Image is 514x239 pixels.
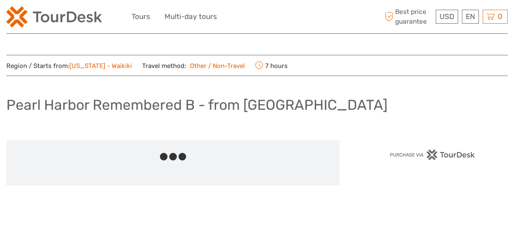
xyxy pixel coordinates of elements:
[255,60,288,71] span: 7 hours
[497,12,504,21] span: 0
[6,62,132,71] span: Region / Starts from:
[132,11,150,23] a: Tours
[6,6,102,27] img: 2254-3441b4b5-4e5f-4d00-b396-31f1d84a6ebf_logo_small.png
[462,10,479,24] div: EN
[186,62,245,70] a: Other / Non-Travel
[69,62,132,70] a: [US_STATE] - Waikiki
[440,12,454,21] span: USD
[165,11,217,23] a: Multi-day tours
[382,7,434,26] span: Best price guarantee
[390,149,476,160] img: PurchaseViaTourDesk.png
[142,60,245,71] span: Travel method:
[6,96,388,114] h1: Pearl Harbor Remembered B - from [GEOGRAPHIC_DATA]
